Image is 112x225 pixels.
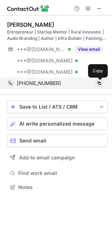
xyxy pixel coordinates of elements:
[18,184,105,190] span: Notes
[17,46,66,53] span: ***@[DOMAIN_NAME]
[7,134,108,147] button: Send email
[19,155,75,160] span: Add to email campaign
[7,21,54,28] div: [PERSON_NAME]
[17,69,73,75] span: ***@[DOMAIN_NAME]
[7,168,108,178] button: Find work email
[18,170,105,176] span: Find work email
[7,117,108,130] button: AI write personalized message
[7,182,108,192] button: Notes
[19,138,46,144] span: Send email
[7,4,49,13] img: ContactOut v5.3.10
[19,121,94,127] span: AI write personalized message
[17,57,73,64] span: ***@[DOMAIN_NAME]
[7,101,108,113] button: save-profile-one-click
[7,29,108,42] div: Entrepreneur | Startup Mentor | Rural Innovator | Audio Branding | Author | Infra Builder | Paint...
[17,80,61,86] span: [PHONE_NUMBER]
[19,104,95,110] div: Save to List / ATS / CRM
[75,46,103,53] button: Reveal Button
[7,151,108,164] button: Add to email campaign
